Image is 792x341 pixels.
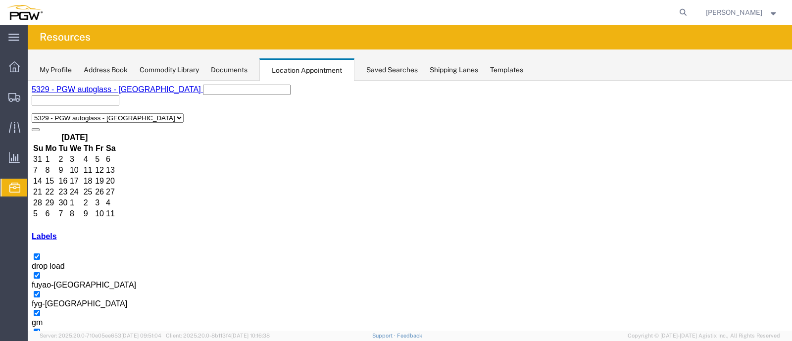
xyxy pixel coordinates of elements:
td: 27 [78,106,89,116]
td: 18 [55,96,66,105]
input: fyg-[GEOGRAPHIC_DATA] [6,210,12,217]
div: Location Appointment [259,58,354,81]
a: Feedback [397,333,422,339]
span: [DATE] 09:51:04 [121,333,161,339]
td: 25 [55,106,66,116]
div: My Profile [40,65,72,75]
td: 7 [31,128,41,138]
td: 30 [31,117,41,127]
a: Labels [4,151,29,160]
div: Templates [490,65,523,75]
td: 6 [17,128,29,138]
span: Copyright © [DATE]-[DATE] Agistix Inc., All Rights Reserved [628,332,780,340]
td: 29 [17,117,29,127]
td: 12 [67,85,77,95]
td: 28 [5,117,16,127]
td: 14 [5,96,16,105]
td: 15 [17,96,29,105]
td: 10 [67,128,77,138]
td: 4 [78,117,89,127]
input: drop load [6,173,12,179]
span: Client: 2025.20.0-8b113f4 [166,333,270,339]
td: 9 [31,85,41,95]
td: 1 [42,117,54,127]
td: 5 [5,128,16,138]
div: Saved Searches [366,65,418,75]
td: 10 [42,85,54,95]
div: Shipping Lanes [430,65,478,75]
td: 16 [31,96,41,105]
a: Support [372,333,397,339]
td: 17 [42,96,54,105]
span: fyg-[GEOGRAPHIC_DATA] [4,219,99,227]
td: 11 [78,128,89,138]
td: 26 [67,106,77,116]
div: Documents [211,65,247,75]
td: 21 [5,106,16,116]
span: drop load [4,181,37,190]
td: 3 [67,117,77,127]
td: 22 [17,106,29,116]
td: 20 [78,96,89,105]
input: fuyao-[GEOGRAPHIC_DATA] [6,192,12,198]
div: Address Book [84,65,128,75]
td: 24 [42,106,54,116]
h4: Resources [40,25,91,49]
div: Commodity Library [140,65,199,75]
td: 11 [55,85,66,95]
iframe: FS Legacy Container [28,81,792,331]
span: fuyao-[GEOGRAPHIC_DATA] [4,200,108,208]
button: [PERSON_NAME] [705,6,779,18]
td: 2 [55,117,66,127]
span: Janet Claytor [706,7,762,18]
td: 8 [42,128,54,138]
span: [DATE] 10:16:38 [231,333,270,339]
span: gm [4,238,15,246]
td: 23 [31,106,41,116]
input: gm [6,229,12,236]
span: Server: 2025.20.0-710e05ee653 [40,333,161,339]
img: logo [7,5,43,20]
td: 19 [67,96,77,105]
td: 9 [55,128,66,138]
td: 13 [78,85,89,95]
